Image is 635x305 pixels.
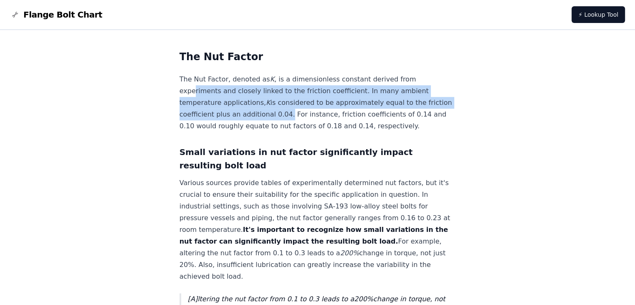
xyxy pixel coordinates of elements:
a: ⚡ Lookup Tool [572,6,625,23]
p: Various sources provide tables of experimentally determined nut factors, but it's crucial to ensu... [180,177,456,282]
strong: It's important to recognize how small variations in the nut factor can significantly impact the r... [180,226,448,245]
img: Flange Bolt Chart Logo [10,10,20,20]
h3: Small variations in nut factor significantly impact resulting bolt load [180,145,456,172]
em: K [270,75,275,83]
em: 200% [354,295,373,303]
em: 200% [340,249,359,257]
span: Flange Bolt Chart [23,9,102,20]
em: K [266,99,271,107]
a: Flange Bolt Chart LogoFlange Bolt Chart [10,9,102,20]
h2: The Nut Factor [180,50,456,64]
p: The Nut Factor, denoted as , is a dimensionless constant derived from experiments and closely lin... [180,74,456,132]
